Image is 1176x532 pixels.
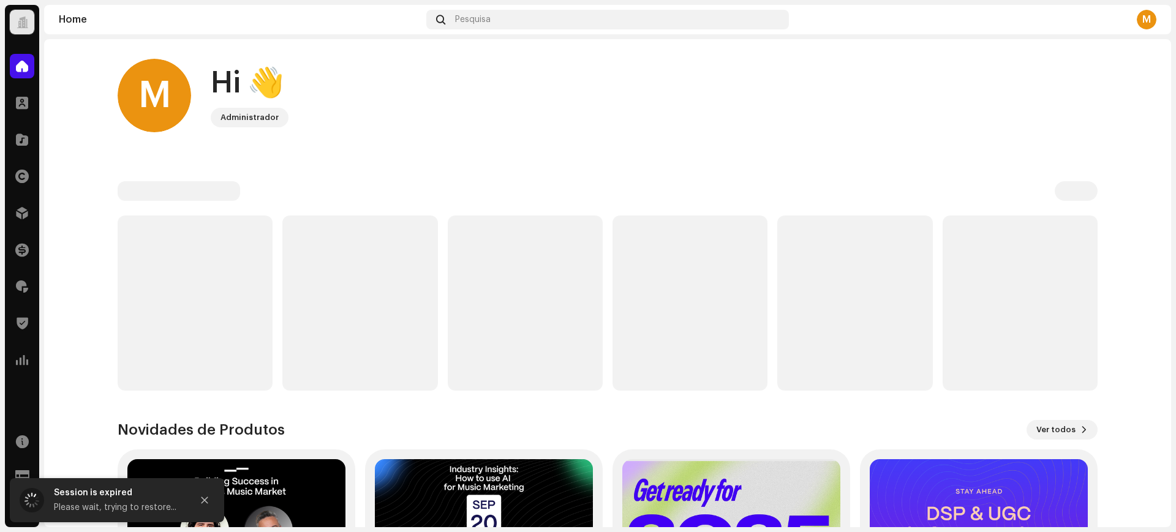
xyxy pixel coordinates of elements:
[118,59,191,132] div: M
[455,15,491,24] span: Pesquisa
[1137,10,1156,29] div: M
[1036,418,1076,442] span: Ver todos
[118,420,285,440] h3: Novidades de Produtos
[221,110,279,125] div: Administrador
[59,15,421,24] div: Home
[211,64,288,103] div: Hi 👋
[192,488,217,512] button: Close
[54,485,183,500] div: Session is expired
[54,500,183,515] div: Please wait, trying to restore...
[1027,420,1098,440] button: Ver todos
